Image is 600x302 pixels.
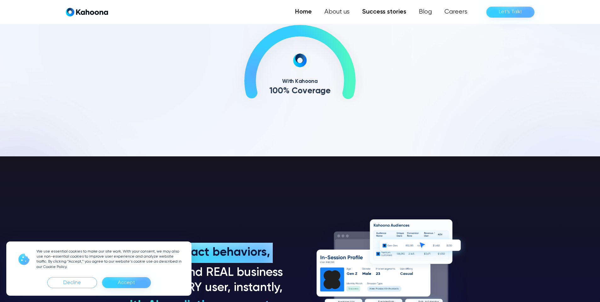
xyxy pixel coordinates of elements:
[348,288,358,290] g: Success
[269,87,272,95] text: 1
[320,87,326,95] text: g
[396,288,397,290] text: t
[395,288,397,290] text: s
[382,288,384,290] text: c
[272,87,278,95] text: 0
[362,272,371,276] g: Male
[289,6,318,18] a: Home
[356,288,357,290] text: s
[384,288,385,290] text: t
[368,272,369,276] text: l
[330,261,332,264] text: 5
[381,288,382,290] text: u
[378,272,380,276] text: 3
[327,261,329,264] text: 4
[378,288,379,290] text: o
[102,277,151,288] div: Accept
[376,272,380,276] g: 23
[389,288,390,290] text: h
[320,261,321,264] text: U
[375,288,377,290] text: P
[409,272,412,276] text: a
[307,87,312,95] text: e
[393,288,395,290] text: a
[326,87,331,95] text: e
[391,288,392,290] text: u
[355,272,357,276] text: Z
[350,288,351,290] text: u
[413,6,438,18] a: Blog
[332,261,333,264] text: 2
[318,6,356,18] a: About us
[324,261,325,264] text: r
[356,6,413,18] a: Success stories
[385,288,386,290] text: E
[371,288,373,290] text: e
[373,288,375,290] text: w
[312,87,315,95] text: r
[388,288,389,290] text: t
[298,87,303,95] text: o
[407,272,409,276] text: u
[349,272,352,276] text: e
[392,288,393,290] text: s
[346,272,350,276] text: G
[370,288,399,290] g: New Product Enthusiasts
[400,272,403,276] text: C
[351,272,354,276] text: n
[499,7,522,17] div: Let’s Talk!
[320,261,334,264] g: User #48,520
[63,278,81,288] div: Decline
[403,272,405,276] text: a
[369,272,371,276] text: e
[66,8,108,17] a: home
[365,272,368,276] text: a
[357,288,358,290] text: s
[405,272,407,276] text: s
[387,288,388,290] text: n
[377,288,378,290] text: r
[325,261,327,264] text: #
[393,288,394,290] text: i
[328,261,329,264] text: 8
[351,288,353,290] text: c
[37,249,184,270] p: We use essential cookies to make our site work. With your consent, we may also use non-essential ...
[123,245,273,260] h3: Know the exact behaviors,
[362,272,365,276] text: M
[315,87,321,95] text: a
[412,272,413,276] text: l
[397,288,398,290] text: s
[333,261,334,264] text: 0
[269,87,331,95] g: 100% Coverage
[47,277,97,288] div: Decline
[278,87,283,95] text: 0
[376,272,378,276] text: 2
[348,288,350,290] text: S
[370,288,371,290] text: N
[353,288,354,290] text: c
[346,272,357,276] g: Gen Z
[322,261,323,264] text: s
[354,288,356,290] text: e
[438,6,474,18] a: Careers
[486,7,534,18] a: Let’s Talk!
[303,87,307,95] text: v
[323,261,324,264] text: e
[121,265,286,296] h3: attributes, and REAL business value of EVERY user, instantly,
[379,288,381,290] text: d
[400,272,413,276] g: Casual
[292,87,298,95] text: C
[118,278,135,288] div: Accept
[283,87,290,95] text: %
